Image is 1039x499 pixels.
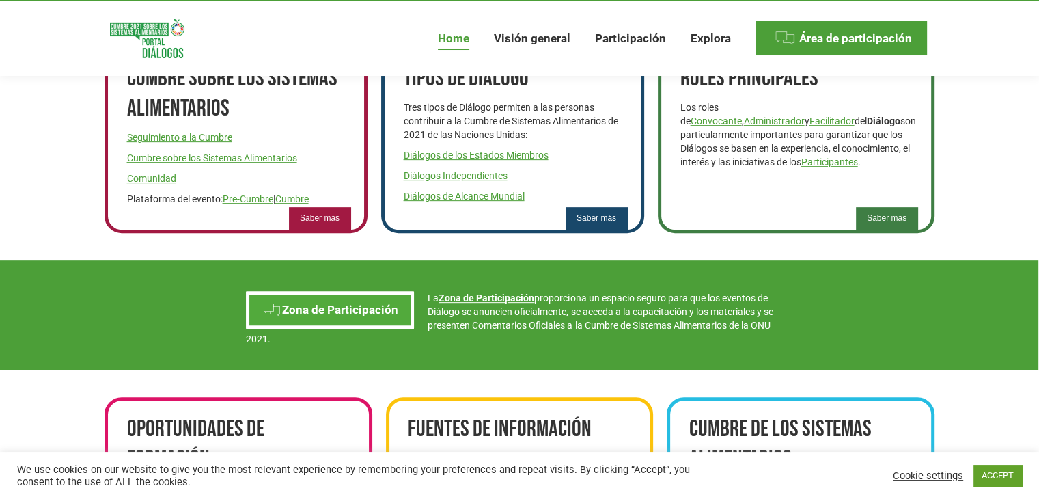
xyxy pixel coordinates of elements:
[566,207,627,230] button: Saber más
[246,291,414,329] a: cZona de Participación
[439,293,534,304] a: Zona de Participación
[867,213,906,224] span: Saber más
[744,116,805,126] a: Administrador
[127,64,346,124] h2: CUMBRE SOBRE LOS SISTEMAS ALIMENTARIOS
[438,31,469,46] span: Home
[973,465,1022,486] a: ACCEPT
[494,31,570,46] span: Visión general
[404,150,549,161] a: Diálogos de los Estados Miembros
[680,64,913,94] h2: ROLES PRINCIPALES
[867,116,900,126] strong: Diálogo
[404,170,508,181] a: Diálogos Independientes
[17,463,721,488] div: We use cookies on our website to give you the most relevant experience by remembering your prefer...
[408,414,631,444] h2: Fuentes de información
[799,31,912,46] span: Área de participación
[127,192,346,206] p: Plataforma del evento: |
[404,191,525,202] a: Diálogos de Alcance Mundial
[289,207,350,230] button: Saber más
[127,152,297,163] a: Cumbre sobre los Sistemas Alimentarios
[689,414,913,474] h2: Cumbre de los Sistemas Alimentarios
[404,102,618,140] span: Tres tipos de Diálogo permiten a las personas contribuir a la Cumbre de Sistemas Alimentarios de ...
[246,293,773,345] span: La proporciona un espacio seguro para que los eventos de Diálogo se anuncien oficialmente, se acc...
[856,207,917,230] button: Saber más
[300,213,340,224] span: Saber más
[127,173,176,184] a: Comunidad
[809,116,855,126] a: Facilitador
[691,31,731,46] span: Explora
[691,116,742,126] a: Convocante
[577,213,616,224] span: Saber más
[127,132,232,143] a: Seguimiento a la Cumbre
[404,64,622,94] h2: TIPOS DE DIÁLOGO
[275,193,309,204] a: Cumbre
[127,414,350,474] h2: Oportunidades de Formación
[680,102,916,167] span: Los roles de , y del son particularmente importantes para garantizar que los Diálogos se basen en...
[110,19,184,58] img: Food Systems Summit Dialogues
[801,157,858,167] a: Participantes
[223,193,273,204] a: Pre-Cumbre
[893,470,963,482] a: Cookie settings
[595,31,666,46] span: Participación
[775,28,795,49] img: Menu icon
